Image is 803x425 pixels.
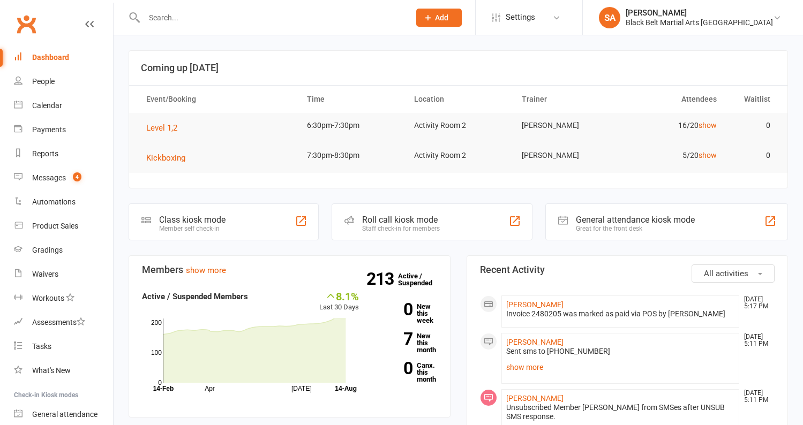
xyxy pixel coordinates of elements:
[726,86,780,113] th: Waitlist
[32,101,62,110] div: Calendar
[14,118,113,142] a: Payments
[14,335,113,359] a: Tasks
[375,331,412,347] strong: 7
[14,262,113,286] a: Waivers
[14,142,113,166] a: Reports
[14,286,113,310] a: Workouts
[32,246,63,254] div: Gradings
[14,190,113,214] a: Automations
[506,5,535,29] span: Settings
[506,300,564,309] a: [PERSON_NAME]
[32,366,71,375] div: What's New
[739,333,774,347] time: [DATE] 5:11 PM
[506,360,735,375] a: show more
[699,121,717,130] a: show
[146,151,193,164] button: Kickboxing
[297,113,404,138] td: 6:30pm-7:30pm
[404,113,512,138] td: Activity Room 2
[512,113,619,138] td: [PERSON_NAME]
[416,9,462,27] button: Add
[146,123,177,133] span: Level 1,2
[512,86,619,113] th: Trainer
[14,359,113,383] a: What's New
[159,225,226,232] div: Member self check-in
[576,225,695,232] div: Great for the front desk
[32,222,78,230] div: Product Sales
[14,70,113,94] a: People
[32,270,58,278] div: Waivers
[146,153,185,163] span: Kickboxing
[13,11,40,37] a: Clubworx
[32,173,66,182] div: Messages
[375,301,412,317] strong: 0
[141,10,402,25] input: Search...
[626,8,773,18] div: [PERSON_NAME]
[32,318,85,327] div: Assessments
[141,63,776,73] h3: Coming up [DATE]
[297,143,404,168] td: 7:30pm-8:30pm
[319,290,359,302] div: 8.1%
[599,7,620,28] div: SA
[297,86,404,113] th: Time
[739,296,774,310] time: [DATE] 5:17 PM
[186,265,226,275] a: show more
[398,264,445,294] a: 213Active / Suspended
[375,362,437,383] a: 0Canx. this month
[692,264,775,283] button: All activities
[404,86,512,113] th: Location
[73,172,81,181] span: 4
[506,309,735,318] div: Invoice 2480205 was marked as paid via POS by [PERSON_NAME]
[435,13,448,22] span: Add
[626,18,773,27] div: Black Belt Martial Arts [GEOGRAPHIC_DATA]
[366,271,398,287] strong: 213
[726,113,780,138] td: 0
[142,264,437,275] h3: Members
[699,151,717,160] a: show
[14,238,113,262] a: Gradings
[506,403,735,421] div: Unsubscribed Member [PERSON_NAME] from SMSes after UNSUB SMS response.
[32,149,58,158] div: Reports
[739,390,774,404] time: [DATE] 5:11 PM
[32,294,64,302] div: Workouts
[512,143,619,168] td: [PERSON_NAME]
[506,347,610,355] span: Sent sms to [PHONE_NUMBER]
[375,360,412,376] strong: 0
[480,264,775,275] h3: Recent Activity
[32,342,51,351] div: Tasks
[362,225,440,232] div: Staff check-in for members
[142,292,248,301] strong: Active / Suspended Members
[32,77,55,86] div: People
[619,86,726,113] th: Attendees
[14,166,113,190] a: Messages 4
[14,94,113,118] a: Calendar
[32,410,97,419] div: General attendance
[32,125,66,134] div: Payments
[14,310,113,335] a: Assessments
[362,215,440,225] div: Roll call kiosk mode
[32,53,69,62] div: Dashboard
[137,86,297,113] th: Event/Booking
[506,338,564,346] a: [PERSON_NAME]
[506,394,564,403] a: [PERSON_NAME]
[159,215,226,225] div: Class kiosk mode
[619,143,726,168] td: 5/20
[704,269,748,278] span: All activities
[146,122,185,134] button: Level 1,2
[619,113,726,138] td: 16/20
[14,45,113,70] a: Dashboard
[14,214,113,238] a: Product Sales
[375,332,437,353] a: 7New this month
[319,290,359,313] div: Last 30 Days
[32,198,76,206] div: Automations
[375,303,437,324] a: 0New this week
[726,143,780,168] td: 0
[576,215,695,225] div: General attendance kiosk mode
[404,143,512,168] td: Activity Room 2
